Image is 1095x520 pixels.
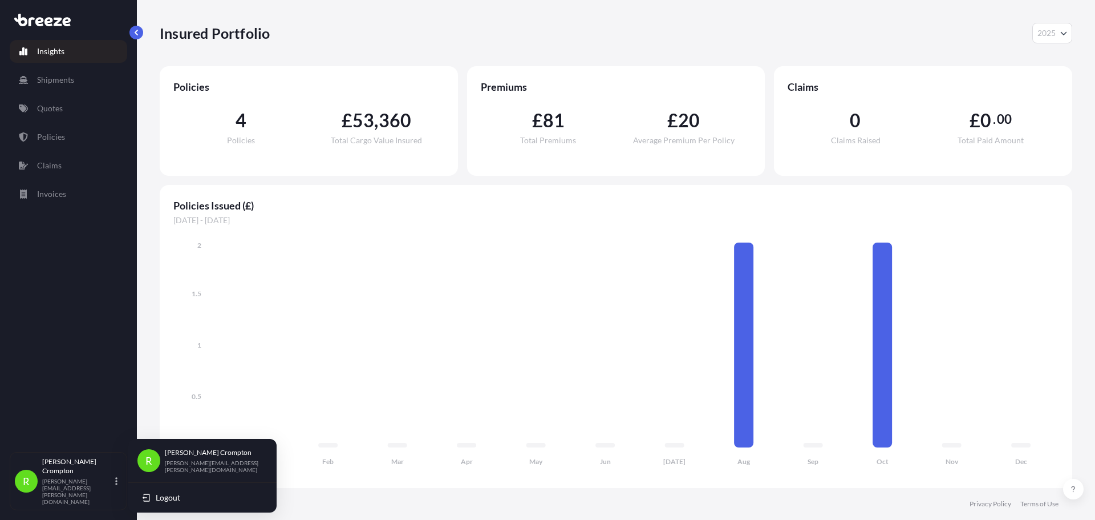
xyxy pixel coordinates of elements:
[165,448,258,457] p: [PERSON_NAME] Crompton
[1032,23,1072,43] button: Year Selector
[37,74,74,86] p: Shipments
[165,459,258,473] p: [PERSON_NAME][EMAIL_ADDRESS][PERSON_NAME][DOMAIN_NAME]
[322,457,334,466] tspan: Feb
[352,111,374,130] span: 53
[379,111,412,130] span: 360
[633,136,735,144] span: Average Premium Per Policy
[946,457,959,466] tspan: Nov
[850,111,861,130] span: 0
[374,111,378,130] span: ,
[980,111,991,130] span: 0
[23,475,30,487] span: R
[227,136,255,144] span: Policies
[678,111,700,130] span: 20
[37,131,65,143] p: Policies
[993,115,996,124] span: .
[788,80,1058,94] span: Claims
[543,111,565,130] span: 81
[173,80,444,94] span: Policies
[461,457,473,466] tspan: Apr
[532,111,543,130] span: £
[342,111,352,130] span: £
[10,183,127,205] a: Invoices
[10,97,127,120] a: Quotes
[37,46,64,57] p: Insights
[970,111,980,130] span: £
[197,241,201,249] tspan: 2
[529,457,543,466] tspan: May
[197,341,201,349] tspan: 1
[481,80,752,94] span: Premiums
[831,136,881,144] span: Claims Raised
[391,457,404,466] tspan: Mar
[37,160,62,171] p: Claims
[192,289,201,298] tspan: 1.5
[37,188,66,200] p: Invoices
[1020,499,1058,509] a: Terms of Use
[1037,27,1056,39] span: 2025
[331,136,422,144] span: Total Cargo Value Insured
[10,68,127,91] a: Shipments
[42,478,113,505] p: [PERSON_NAME][EMAIL_ADDRESS][PERSON_NAME][DOMAIN_NAME]
[667,111,678,130] span: £
[10,154,127,177] a: Claims
[877,457,889,466] tspan: Oct
[808,457,818,466] tspan: Sep
[133,487,272,508] button: Logout
[156,492,180,503] span: Logout
[192,392,201,401] tspan: 0.5
[663,457,686,466] tspan: [DATE]
[160,24,270,42] p: Insured Portfolio
[37,103,63,114] p: Quotes
[42,457,113,475] p: [PERSON_NAME] Crompton
[1015,457,1027,466] tspan: Dec
[520,136,576,144] span: Total Premiums
[10,126,127,148] a: Policies
[236,111,246,130] span: 4
[600,457,611,466] tspan: Jun
[970,499,1011,509] a: Privacy Policy
[958,136,1024,144] span: Total Paid Amount
[173,199,1058,212] span: Policies Issued (£)
[173,215,1058,226] span: [DATE] - [DATE]
[10,40,127,63] a: Insights
[737,457,751,466] tspan: Aug
[997,115,1012,124] span: 00
[145,455,152,466] span: R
